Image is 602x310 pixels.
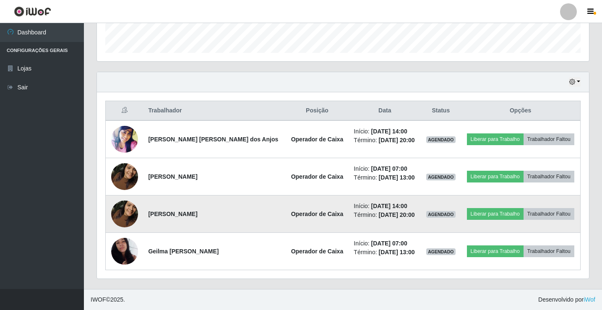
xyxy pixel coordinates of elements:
[467,171,524,182] button: Liberar para Trabalho
[148,173,197,180] strong: [PERSON_NAME]
[354,164,416,173] li: Início:
[426,248,456,255] span: AGENDADO
[378,249,414,255] time: [DATE] 13:00
[538,295,595,304] span: Desenvolvido por
[111,227,138,275] img: 1699231984036.jpeg
[286,101,349,121] th: Posição
[291,173,344,180] strong: Operador de Caixa
[354,239,416,248] li: Início:
[354,136,416,145] li: Término:
[371,128,407,135] time: [DATE] 14:00
[378,174,414,181] time: [DATE] 13:00
[291,136,344,143] strong: Operador de Caixa
[291,211,344,217] strong: Operador de Caixa
[354,211,416,219] li: Término:
[111,196,138,232] img: 1696887105961.jpeg
[378,137,414,143] time: [DATE] 20:00
[354,127,416,136] li: Início:
[467,133,524,145] button: Liberar para Trabalho
[524,208,574,220] button: Trabalhador Faltou
[148,248,219,255] strong: Geilma [PERSON_NAME]
[584,296,595,303] a: iWof
[354,202,416,211] li: Início:
[467,245,524,257] button: Liberar para Trabalho
[143,101,285,121] th: Trabalhador
[14,6,51,17] img: CoreUI Logo
[524,171,574,182] button: Trabalhador Faltou
[421,101,461,121] th: Status
[378,211,414,218] time: [DATE] 20:00
[148,136,278,143] strong: [PERSON_NAME] [PERSON_NAME] dos Anjos
[461,101,580,121] th: Opções
[354,173,416,182] li: Término:
[426,211,456,218] span: AGENDADO
[354,248,416,257] li: Término:
[467,208,524,220] button: Liberar para Trabalho
[91,295,125,304] span: © 2025 .
[349,101,421,121] th: Data
[148,211,197,217] strong: [PERSON_NAME]
[111,124,138,155] img: 1685320572909.jpeg
[371,240,407,247] time: [DATE] 07:00
[524,245,574,257] button: Trabalhador Faltou
[426,174,456,180] span: AGENDADO
[291,248,344,255] strong: Operador de Caixa
[371,165,407,172] time: [DATE] 07:00
[91,296,106,303] span: IWOF
[111,159,138,194] img: 1696887105961.jpeg
[426,136,456,143] span: AGENDADO
[371,203,407,209] time: [DATE] 14:00
[524,133,574,145] button: Trabalhador Faltou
